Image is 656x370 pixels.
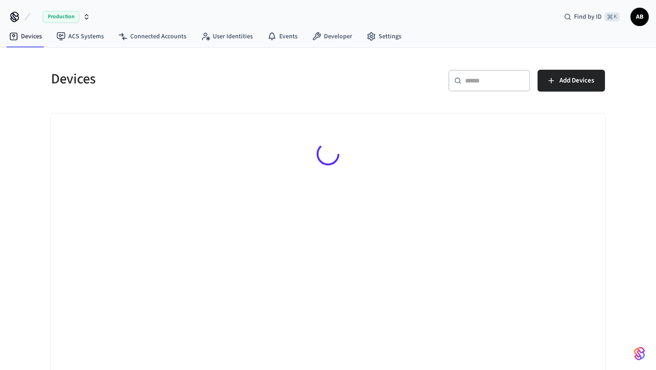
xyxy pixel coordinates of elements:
a: User Identities [194,28,260,45]
span: Find by ID [574,12,602,21]
button: Add Devices [538,70,605,92]
a: Settings [359,28,409,45]
span: Production [43,11,79,23]
img: SeamLogoGradient.69752ec5.svg [634,346,645,361]
a: ACS Systems [49,28,111,45]
button: AB [630,8,649,26]
h5: Devices [51,70,323,88]
a: Devices [2,28,49,45]
a: Connected Accounts [111,28,194,45]
span: ⌘ K [605,12,620,21]
a: Developer [305,28,359,45]
a: Events [260,28,305,45]
div: Find by ID⌘ K [557,9,627,25]
span: Add Devices [559,75,594,87]
span: AB [631,9,648,25]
